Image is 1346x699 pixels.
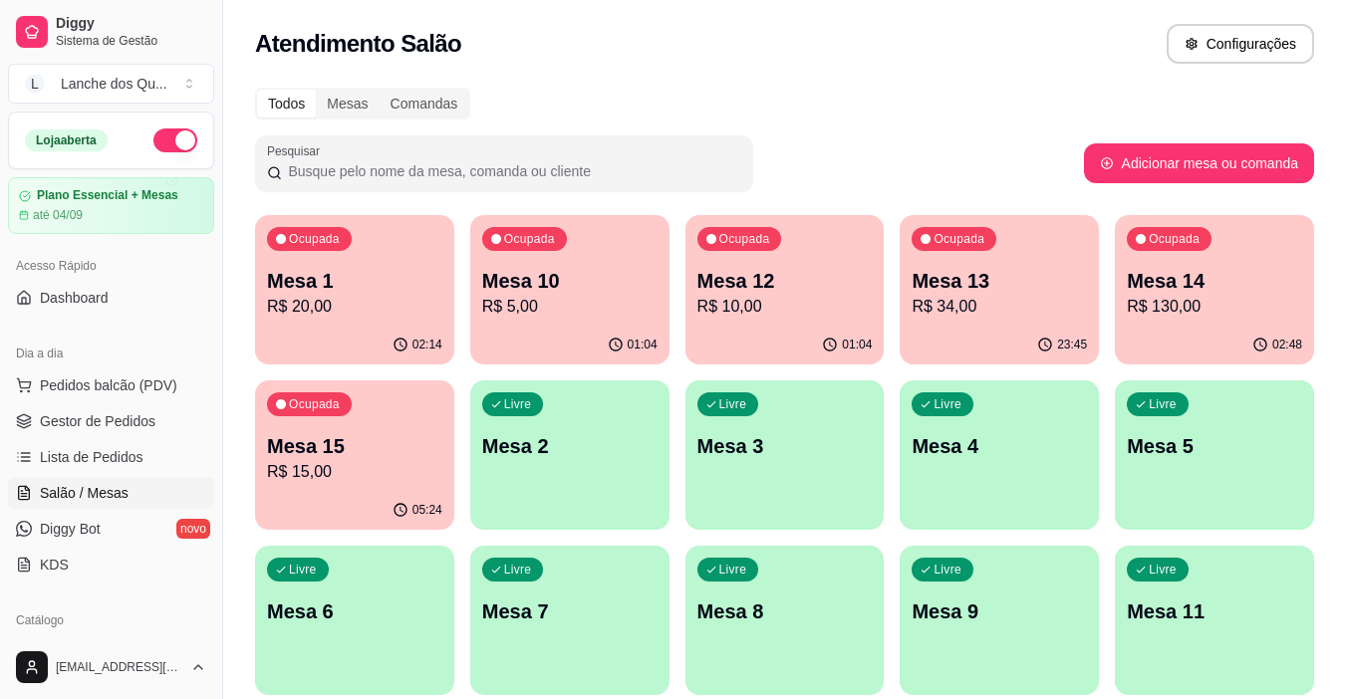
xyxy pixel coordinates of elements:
[470,546,670,695] button: LivreMesa 7
[56,659,182,675] span: [EMAIL_ADDRESS][DOMAIN_NAME]
[934,231,984,247] p: Ocupada
[40,375,177,395] span: Pedidos balcão (PDV)
[8,604,214,636] div: Catálogo
[470,215,670,364] button: OcupadaMesa 10R$ 5,0001:04
[697,597,873,625] p: Mesa 8
[8,369,214,401] button: Pedidos balcão (PDV)
[912,295,1087,319] p: R$ 34,00
[900,215,1099,364] button: OcupadaMesa 13R$ 34,0023:45
[912,267,1087,295] p: Mesa 13
[504,231,555,247] p: Ocupada
[255,28,461,60] h2: Atendimento Salão
[412,337,442,352] p: 02:14
[255,546,454,695] button: LivreMesa 6
[1127,295,1302,319] p: R$ 130,00
[282,161,741,181] input: Pesquisar
[900,546,1099,695] button: LivreMesa 9
[912,432,1087,460] p: Mesa 4
[1084,143,1314,183] button: Adicionar mesa ou comanda
[56,15,206,33] span: Diggy
[380,90,469,117] div: Comandas
[1127,267,1302,295] p: Mesa 14
[1057,337,1087,352] p: 23:45
[1149,231,1200,247] p: Ocupada
[8,405,214,437] a: Gestor de Pedidos
[412,502,442,518] p: 05:24
[289,231,340,247] p: Ocupada
[719,231,770,247] p: Ocupada
[40,447,143,467] span: Lista de Pedidos
[482,432,658,460] p: Mesa 2
[56,33,206,49] span: Sistema de Gestão
[289,562,317,578] p: Livre
[912,597,1087,625] p: Mesa 9
[482,295,658,319] p: R$ 5,00
[685,215,885,364] button: OcupadaMesa 12R$ 10,0001:04
[267,142,327,159] label: Pesquisar
[719,396,747,412] p: Livre
[1127,432,1302,460] p: Mesa 5
[685,380,885,530] button: LivreMesa 3
[697,267,873,295] p: Mesa 12
[25,129,108,151] div: Loja aberta
[289,396,340,412] p: Ocupada
[40,411,155,431] span: Gestor de Pedidos
[685,546,885,695] button: LivreMesa 8
[255,380,454,530] button: OcupadaMesa 15R$ 15,0005:24
[1272,337,1302,352] p: 02:48
[40,519,101,539] span: Diggy Bot
[267,432,442,460] p: Mesa 15
[470,380,670,530] button: LivreMesa 2
[8,643,214,691] button: [EMAIL_ADDRESS][DOMAIN_NAME]
[900,380,1099,530] button: LivreMesa 4
[719,562,747,578] p: Livre
[842,337,872,352] p: 01:04
[504,562,532,578] p: Livre
[267,597,442,625] p: Mesa 6
[25,74,45,94] span: L
[267,295,442,319] p: R$ 20,00
[934,562,961,578] p: Livre
[8,338,214,369] div: Dia a dia
[8,177,214,234] a: Plano Essencial + Mesasaté 04/09
[61,74,167,94] div: Lanche dos Qu ...
[267,460,442,484] p: R$ 15,00
[8,282,214,314] a: Dashboard
[1115,546,1314,695] button: LivreMesa 11
[40,288,109,308] span: Dashboard
[153,128,197,152] button: Alterar Status
[628,337,658,352] p: 01:04
[1127,597,1302,625] p: Mesa 11
[40,555,69,575] span: KDS
[316,90,379,117] div: Mesas
[257,90,316,117] div: Todos
[697,295,873,319] p: R$ 10,00
[8,549,214,581] a: KDS
[33,207,83,223] article: até 04/09
[8,64,214,104] button: Select a team
[8,513,214,545] a: Diggy Botnovo
[8,477,214,509] a: Salão / Mesas
[37,188,178,203] article: Plano Essencial + Mesas
[8,8,214,56] a: DiggySistema de Gestão
[8,250,214,282] div: Acesso Rápido
[1167,24,1314,64] button: Configurações
[40,483,129,503] span: Salão / Mesas
[255,215,454,364] button: OcupadaMesa 1R$ 20,0002:14
[697,432,873,460] p: Mesa 3
[482,597,658,625] p: Mesa 7
[1115,215,1314,364] button: OcupadaMesa 14R$ 130,0002:48
[1149,562,1177,578] p: Livre
[8,441,214,473] a: Lista de Pedidos
[504,396,532,412] p: Livre
[267,267,442,295] p: Mesa 1
[482,267,658,295] p: Mesa 10
[1149,396,1177,412] p: Livre
[1115,380,1314,530] button: LivreMesa 5
[934,396,961,412] p: Livre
